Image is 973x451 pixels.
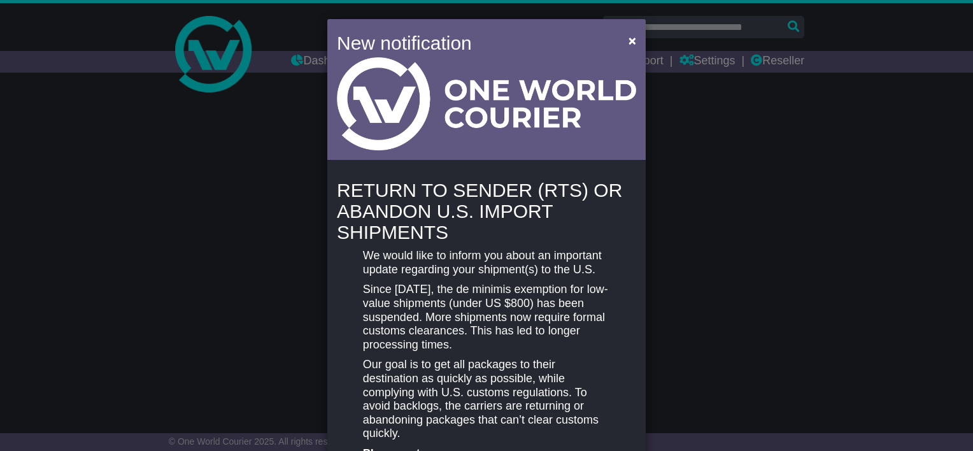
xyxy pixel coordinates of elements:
p: Since [DATE], the de minimis exemption for low-value shipments (under US $800) has been suspended... [363,283,610,352]
span: × [629,33,636,48]
h4: New notification [337,29,610,57]
p: We would like to inform you about an important update regarding your shipment(s) to the U.S. [363,249,610,276]
button: Close [622,27,643,54]
h4: RETURN TO SENDER (RTS) OR ABANDON U.S. IMPORT SHIPMENTS [337,180,636,243]
p: Our goal is to get all packages to their destination as quickly as possible, while complying with... [363,358,610,441]
img: Light [337,57,636,150]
